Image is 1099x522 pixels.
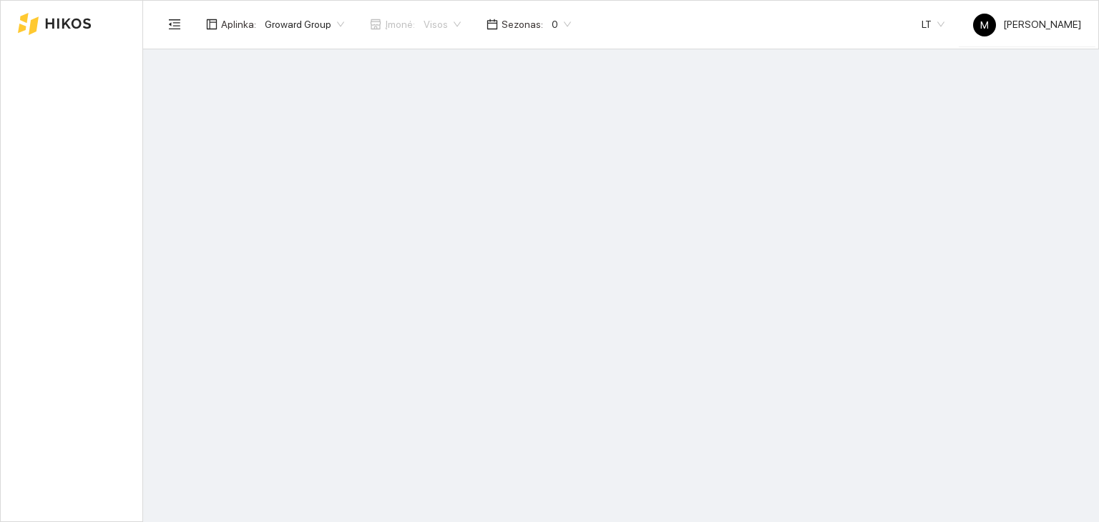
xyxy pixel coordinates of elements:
[424,14,461,35] span: Visos
[265,14,344,35] span: Groward Group
[168,18,181,31] span: menu-fold
[160,10,189,39] button: menu-fold
[973,19,1081,30] span: [PERSON_NAME]
[370,19,381,30] span: shop
[221,16,256,32] span: Aplinka :
[206,19,218,30] span: layout
[385,16,415,32] span: Įmonė :
[487,19,498,30] span: calendar
[922,14,944,35] span: LT
[502,16,543,32] span: Sezonas :
[980,14,989,36] span: M
[552,14,571,35] span: 0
